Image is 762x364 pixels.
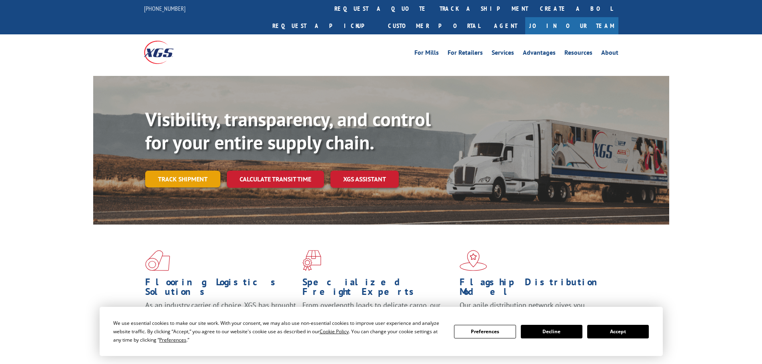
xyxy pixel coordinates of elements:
[382,17,486,34] a: Customer Portal
[523,50,556,58] a: Advantages
[521,325,582,338] button: Decline
[145,171,220,187] a: Track shipment
[302,300,454,336] p: From overlength loads to delicate cargo, our experienced staff knows the best way to move your fr...
[145,250,170,271] img: xgs-icon-total-supply-chain-intelligence-red
[460,300,607,319] span: Our agile distribution network gives you nationwide inventory management on demand.
[159,336,186,343] span: Preferences
[448,50,483,58] a: For Retailers
[320,328,349,335] span: Cookie Policy
[601,50,618,58] a: About
[587,325,649,338] button: Accept
[460,277,611,300] h1: Flagship Distribution Model
[414,50,439,58] a: For Mills
[454,325,516,338] button: Preferences
[145,277,296,300] h1: Flooring Logistics Solutions
[492,50,514,58] a: Services
[145,300,296,329] span: As an industry carrier of choice, XGS has brought innovation and dedication to flooring logistics...
[145,107,431,155] b: Visibility, transparency, and control for your entire supply chain.
[266,17,382,34] a: Request a pickup
[113,319,444,344] div: We use essential cookies to make our site work. With your consent, we may also use non-essential ...
[330,171,399,188] a: XGS ASSISTANT
[564,50,592,58] a: Resources
[302,250,321,271] img: xgs-icon-focused-on-flooring-red
[460,250,487,271] img: xgs-icon-flagship-distribution-model-red
[486,17,525,34] a: Agent
[525,17,618,34] a: Join Our Team
[100,307,663,356] div: Cookie Consent Prompt
[227,171,324,188] a: Calculate transit time
[144,4,186,12] a: [PHONE_NUMBER]
[302,277,454,300] h1: Specialized Freight Experts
